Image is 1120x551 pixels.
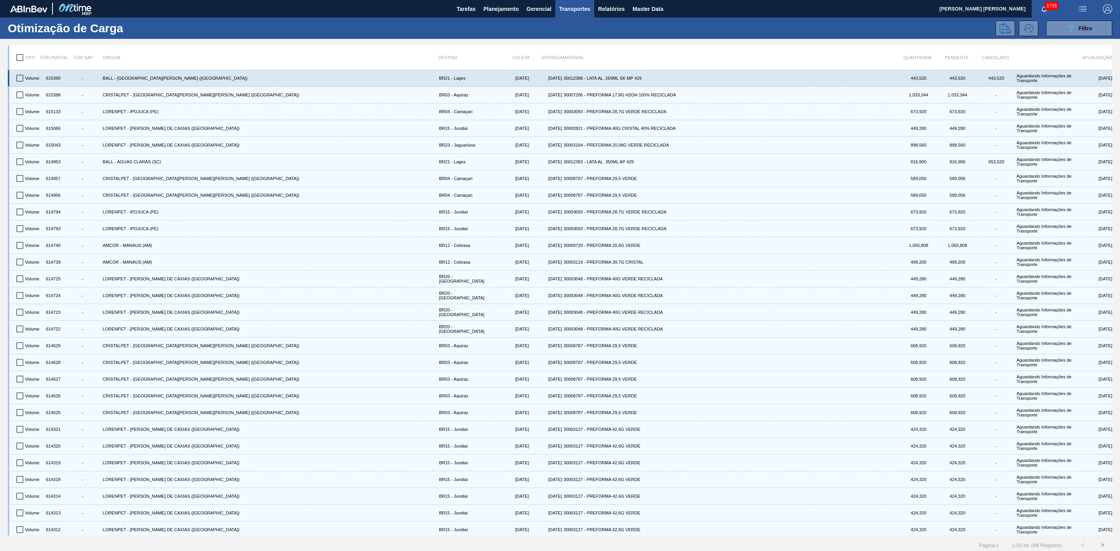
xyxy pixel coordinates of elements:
[101,222,437,235] div: LORENPET - IPOJUCA (PE)
[437,105,496,118] div: BR04 - Camaçari
[562,205,898,219] div: 30003093 - PREFORMA 28,7G VERDE RECICLADA
[64,176,101,181] div: -
[898,389,937,402] div: 608,920
[43,255,62,269] div: 614739
[457,4,476,14] span: Tarefas
[1073,289,1112,302] div: [DATE]
[898,406,937,419] div: 608,920
[101,172,437,185] div: CRISTALPET - CABO DE SANTO AGOSTINHO (PE)
[1015,406,1073,419] div: Aguardando Informações de Transporte
[43,389,62,402] div: 614626
[1073,105,1112,118] div: [DATE]
[937,306,976,319] div: 449,280
[437,205,496,219] div: BR15 - Jundiaí
[437,138,496,152] div: BR23 - Jaguariúna
[64,109,101,114] div: -
[43,272,62,285] div: 614725
[64,243,101,248] div: -
[496,389,529,402] div: [DATE]
[1015,339,1073,352] div: Aguardando Informações de Transporte
[529,389,562,402] div: [DATE]
[101,189,437,202] div: CRISTALPET - CABO DE SANTO AGOSTINHO (PE)
[1015,155,1073,168] div: Aguardando Informações de Transporte
[978,226,1015,231] div: -
[496,322,529,336] div: [DATE]
[1015,172,1073,185] div: Aguardando Informações de Transporte
[438,49,497,66] div: Destino
[496,272,529,285] div: [DATE]
[23,189,43,202] div: Volume
[496,289,529,302] div: [DATE]
[978,176,1015,181] div: -
[530,49,563,66] div: Entrega
[937,406,976,419] div: 608,920
[64,126,101,131] div: -
[23,205,43,219] div: Volume
[937,322,976,336] div: 449,280
[23,72,43,85] div: Volume
[562,356,898,369] div: 30008787 - PREFORMA 29,5 VERDE
[898,322,937,336] div: 449,280
[937,289,976,302] div: 449,280
[1045,2,1059,10] span: 1735
[562,138,898,152] div: 30003164 - PREFORMA 20,08G VERDE RECICLADA
[64,377,101,381] div: -
[496,306,529,319] div: [DATE]
[562,272,898,285] div: 30003048 - PREFORMA 40G VERDE RECICLADA
[562,88,898,101] div: 30007206 - PREFORMA 17,8G H2OH 100% RECICLADA
[1015,189,1073,202] div: Aguardando Informações de Transporte
[937,255,976,269] div: 499,200
[496,172,529,185] div: [DATE]
[43,322,62,336] div: 614722
[64,360,101,365] div: -
[64,293,101,298] div: -
[496,239,529,252] div: [DATE]
[43,105,62,118] div: 615133
[1079,25,1092,31] span: Filtro
[937,72,976,85] div: 443,520
[23,289,43,302] div: Volume
[529,222,562,235] div: [DATE]
[562,389,898,402] div: 30008787 - PREFORMA 29,5 VERDE
[529,88,562,101] div: [DATE]
[64,394,101,398] div: -
[437,122,496,135] div: BR15 - Jundiaí
[64,310,101,315] div: -
[101,289,437,302] div: LORENPET - DUQUE DE CAXIAS (RJ)
[496,356,529,369] div: [DATE]
[937,356,976,369] div: 608,920
[496,138,529,152] div: [DATE]
[978,126,1015,131] div: -
[632,4,663,14] span: Master Data
[496,222,529,235] div: [DATE]
[1015,322,1073,336] div: Aguardando Informações de Transporte
[43,406,62,419] div: 614625
[23,339,43,352] div: Volume
[978,343,1015,348] div: -
[496,189,529,202] div: [DATE]
[1015,222,1073,235] div: Aguardando Informações de Transporte
[101,138,437,152] div: LORENPET - DUQUE DE CAXIAS (RJ)
[529,373,562,386] div: [DATE]
[937,239,976,252] div: 1.055,808
[529,205,562,219] div: [DATE]
[1073,138,1112,152] div: [DATE]
[1073,306,1112,319] div: [DATE]
[101,373,437,386] div: CRISTALPET - CABO DE SANTO AGOSTINHO (PE)
[23,389,43,402] div: Volume
[437,306,496,319] div: BR20 - [GEOGRAPHIC_DATA]
[529,155,562,168] div: [DATE]
[937,189,976,202] div: 589,056
[527,4,551,14] span: Gerencial
[898,339,937,352] div: 608,920
[437,356,496,369] div: BR03 - Aquiraz
[898,122,937,135] div: 449,280
[562,289,898,302] div: 30003048 - PREFORMA 40G VERDE RECICLADA
[64,193,101,198] div: -
[937,105,976,118] div: 673,920
[898,105,937,118] div: 673,920
[1073,72,1112,85] div: [DATE]
[562,255,898,269] div: 30003119 - PREFORMA 39,7G CRISTAL
[101,339,437,352] div: CRISTALPET - CABO DE SANTO AGOSTINHO (PE)
[937,88,976,101] div: 1.033,344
